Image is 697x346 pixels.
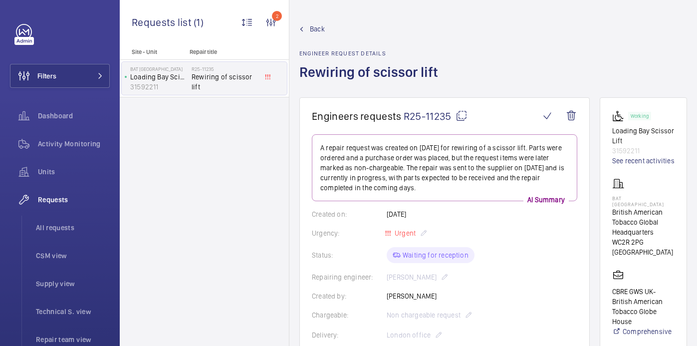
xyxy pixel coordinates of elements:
[631,114,649,118] p: Working
[523,195,569,205] p: AI Summary
[130,66,188,72] p: BAT [GEOGRAPHIC_DATA]
[36,223,110,233] span: All requests
[190,48,255,55] p: Repair title
[36,251,110,261] span: CSM view
[320,143,569,193] p: A repair request was created on [DATE] for rewiring of a scissor lift. Parts were ordered and a p...
[38,111,110,121] span: Dashboard
[310,24,325,34] span: Back
[404,110,467,122] span: R25-11235
[10,64,110,88] button: Filters
[132,16,194,28] span: Requests list
[192,72,257,92] span: Rewiring of scissor lift
[38,139,110,149] span: Activity Monitoring
[299,50,444,57] h2: Engineer request details
[612,237,675,257] p: WC2R 2PG [GEOGRAPHIC_DATA]
[612,287,675,327] p: CBRE GWS UK- British American Tobacco Globe House
[36,279,110,289] span: Supply view
[612,207,675,237] p: British American Tobacco Global Headquarters
[612,110,628,122] img: platform_lift.svg
[612,156,675,166] a: See recent activities
[312,110,402,122] span: Engineers requests
[38,167,110,177] span: Units
[130,82,188,92] p: 31592211
[130,72,188,82] p: Loading Bay Scissor Lift
[192,66,257,72] h2: R25-11235
[299,63,444,97] h1: Rewiring of scissor lift
[612,195,675,207] p: BAT [GEOGRAPHIC_DATA]
[612,126,675,146] p: Loading Bay Scissor Lift
[36,307,110,317] span: Technical S. view
[612,146,675,156] p: 31592211
[612,327,675,337] a: Comprehensive
[38,195,110,205] span: Requests
[36,335,110,345] span: Repair team view
[37,71,56,81] span: Filters
[120,48,186,55] p: Site - Unit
